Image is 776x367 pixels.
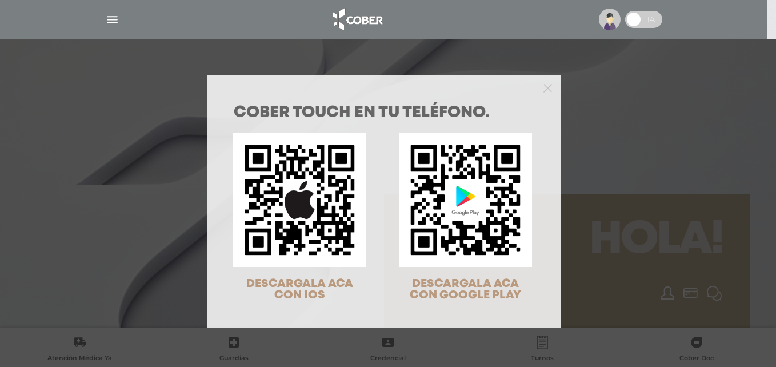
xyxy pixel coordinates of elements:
img: qr-code [399,133,532,266]
span: DESCARGALA ACA CON IOS [246,278,353,301]
img: qr-code [233,133,366,266]
h1: COBER TOUCH en tu teléfono. [234,105,534,121]
button: Close [543,82,552,93]
span: DESCARGALA ACA CON GOOGLE PLAY [410,278,521,301]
